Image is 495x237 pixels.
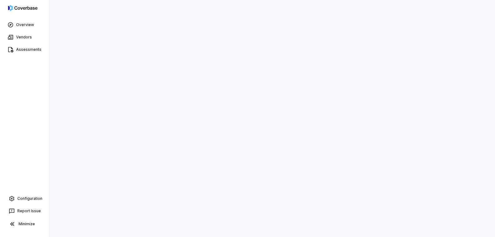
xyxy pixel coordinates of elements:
[1,19,48,30] a: Overview
[2,218,47,230] button: Minimize
[17,196,42,201] span: Configuration
[1,44,48,55] a: Assessments
[16,35,32,40] span: Vendors
[16,47,41,52] span: Assessments
[8,5,37,11] img: logo-D7KZi-bG.svg
[2,205,47,217] button: Report Issue
[17,208,41,213] span: Report Issue
[19,222,35,226] span: Minimize
[1,32,48,43] a: Vendors
[16,22,34,27] span: Overview
[2,193,47,204] a: Configuration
